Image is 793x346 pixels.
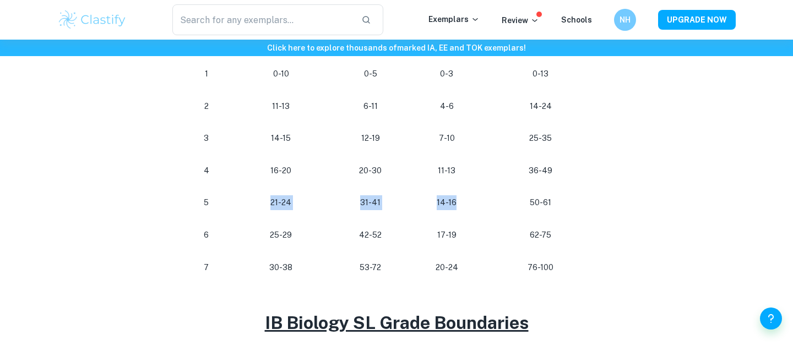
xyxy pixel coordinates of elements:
p: 5 [189,195,223,210]
p: 76-100 [491,260,591,275]
p: 11-13 [420,163,474,178]
p: 1 [189,67,223,81]
p: 0-13 [491,67,591,81]
p: 6-11 [339,99,402,114]
p: 14-16 [420,195,474,210]
u: IB Biology SL Grade Boundaries [265,312,529,333]
p: 62-75 [491,228,591,243]
p: Review [502,14,539,26]
p: 14-24 [491,99,591,114]
p: 53-72 [339,260,402,275]
img: Clastify logo [57,9,127,31]
p: 0-3 [420,67,474,81]
p: 50-61 [491,195,591,210]
h6: Click here to explore thousands of marked IA, EE and TOK exemplars ! [2,42,791,54]
p: 20-30 [339,163,402,178]
p: 42-52 [339,228,402,243]
button: NH [614,9,636,31]
p: 12-19 [339,131,402,146]
p: 7 [189,260,223,275]
button: Help and Feedback [760,307,782,329]
p: Exemplars [428,13,480,25]
p: 3 [189,131,223,146]
p: 2 [189,99,223,114]
p: 30-38 [241,260,321,275]
p: 4-6 [420,99,474,114]
p: 25-35 [491,131,591,146]
p: 6 [189,228,223,243]
input: Search for any exemplars... [172,4,352,35]
p: 25-29 [241,228,321,243]
p: 21-24 [241,195,321,210]
p: 20-24 [420,260,474,275]
h6: NH [619,14,632,26]
p: 0-5 [339,67,402,81]
p: 16-20 [241,163,321,178]
p: 17-19 [420,228,474,243]
a: Schools [561,15,592,24]
p: 11-13 [241,99,321,114]
p: 0-10 [241,67,321,81]
p: 36-49 [491,163,591,178]
p: 7-10 [420,131,474,146]
p: 14-15 [241,131,321,146]
p: 4 [189,163,223,178]
p: 31-41 [339,195,402,210]
button: UPGRADE NOW [658,10,736,30]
